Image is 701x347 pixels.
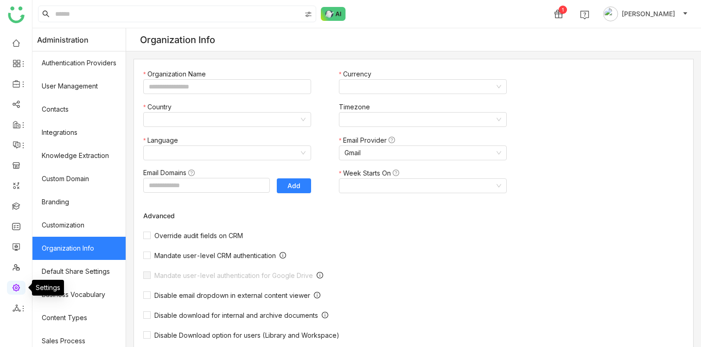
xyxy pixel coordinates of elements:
a: Customization [32,214,126,237]
button: Add [277,178,311,193]
label: Email Domains [143,168,199,178]
span: Override audit fields on CRM [151,232,247,240]
span: Administration [37,28,89,51]
a: User Management [32,75,126,98]
span: Disable email dropdown in external content viewer [151,291,314,299]
span: Mandate user-level authentication for Google Drive [151,271,317,279]
a: Custom Domain [32,167,126,190]
span: [PERSON_NAME] [622,9,675,19]
label: Week Starts On [339,168,404,178]
a: Authentication Providers [32,51,126,75]
div: Advanced [143,212,516,220]
label: Organization Name [143,69,210,79]
nz-select-item: Gmail [344,146,501,160]
a: Branding [32,190,126,214]
div: Organization Info [140,34,215,45]
span: Disable download for internal and archive documents [151,311,322,319]
label: Country [143,102,176,112]
img: avatar [603,6,618,21]
img: search-type.svg [305,11,312,18]
div: 1 [559,6,567,14]
img: help.svg [580,10,589,19]
img: ask-buddy-normal.svg [321,7,346,21]
a: Content Types [32,306,126,329]
span: Mandate user-level CRM authentication [151,252,280,259]
a: Business Vocabulary [32,283,126,306]
a: Knowledge Extraction [32,144,126,167]
span: Add [287,181,300,190]
a: Default Share Settings [32,260,126,283]
img: logo [8,6,25,23]
div: Settings [32,280,64,296]
label: Language [143,135,183,145]
label: Email Provider [339,135,400,145]
label: Timezone [339,102,375,112]
a: Organization Info [32,237,126,260]
a: Contacts [32,98,126,121]
label: Currency [339,69,376,79]
span: Disable Download option for users (Library and Workspace) [151,331,343,339]
button: [PERSON_NAME] [601,6,690,21]
a: Integrations [32,121,126,144]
